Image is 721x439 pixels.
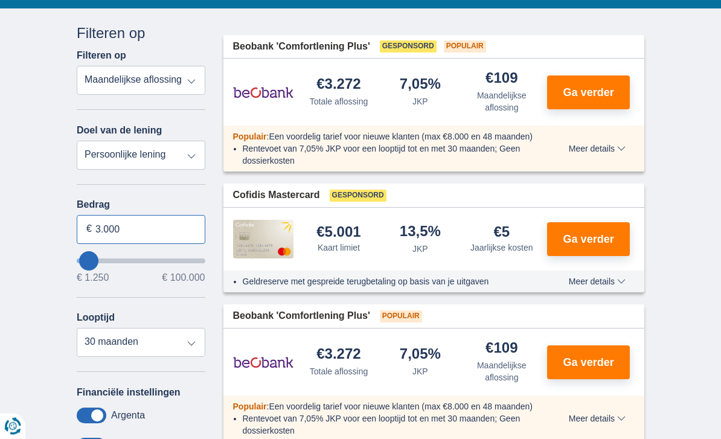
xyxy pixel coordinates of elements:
label: Looptijd [77,313,115,324]
div: 13,5% [400,225,441,241]
div: Maandelijkse aflossing [466,360,537,384]
span: Ga verder [563,88,614,98]
span: Ga verder [563,357,614,368]
span: Populair [444,41,486,53]
div: : [223,401,553,413]
label: Doel van de lening [77,126,162,136]
div: 7,05% [400,77,441,94]
div: €5 [493,225,510,240]
div: €3.272 [316,77,360,94]
div: €5.001 [316,225,360,240]
div: Jaarlijkse kosten [470,242,533,254]
span: Een voordelig tarief voor nieuwe klanten (max €8.000 en 48 maanden) [269,402,533,412]
span: Populair [233,402,267,412]
span: Meer details [569,145,626,153]
span: Een voordelig tarief voor nieuwe klanten (max €8.000 en 48 maanden) [269,132,533,142]
span: Gesponsord [380,41,437,53]
label: Argenta [111,411,145,421]
img: product.pl.alt Beobank [233,78,293,108]
span: Populair [380,311,422,323]
div: JKP [412,366,428,378]
div: JKP [412,96,428,108]
span: Meer details [569,415,626,423]
div: Kaart limiet [318,242,360,254]
button: Ga verder [547,223,630,257]
span: Populair [233,132,267,142]
button: Meer details [560,277,635,287]
div: Maandelijkse aflossing [466,90,537,114]
div: 7,05% [400,347,441,364]
div: €3.272 [316,347,360,364]
label: Filteren op [77,51,126,62]
span: € [86,223,92,237]
span: Cofidis Mastercard [233,189,320,203]
label: Financiële instellingen [77,388,181,399]
li: Geldreserve met gespreide terugbetaling op basis van je uitgaven [243,276,543,288]
span: Meer details [569,278,626,286]
input: wantToBorrow [77,259,205,264]
li: Rentevoet van 7,05% JKP voor een looptijd tot en met 30 maanden; Geen dossierkosten [243,143,543,167]
li: Rentevoet van 7,05% JKP voor een looptijd tot en met 30 maanden; Geen dossierkosten [243,413,543,437]
div: Totale aflossing [310,96,368,108]
span: Ga verder [563,234,614,245]
div: JKP [412,243,428,255]
div: : [223,131,553,143]
img: product.pl.alt Beobank [233,348,293,378]
img: product.pl.alt Cofidis CC [233,220,293,259]
span: € 1.250 [77,274,109,283]
button: Meer details [560,414,635,424]
div: Totale aflossing [310,366,368,378]
button: Ga verder [547,346,630,380]
span: Beobank 'Comfortlening Plus' [233,40,370,54]
label: Bedrag [77,200,205,211]
div: Filteren op [77,24,205,44]
div: €109 [485,341,518,357]
div: €109 [485,71,518,88]
span: Beobank 'Comfortlening Plus' [233,310,370,324]
span: Gesponsord [330,190,386,202]
button: Ga verder [547,76,630,110]
span: € 100.000 [162,274,205,283]
button: Meer details [560,144,635,154]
